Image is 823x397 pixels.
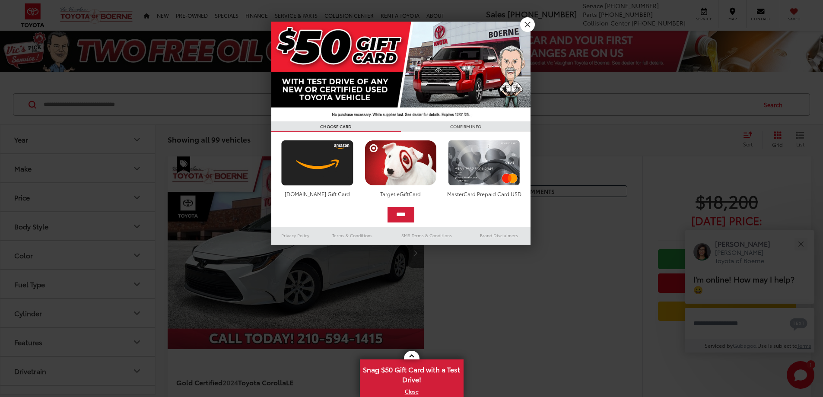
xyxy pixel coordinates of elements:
a: Privacy Policy [271,230,320,241]
img: 42635_top_851395.jpg [271,22,531,121]
span: Snag $50 Gift Card with a Test Drive! [361,360,463,387]
a: Brand Disclaimers [467,230,531,241]
img: amazoncard.png [279,140,356,186]
div: [DOMAIN_NAME] Gift Card [279,190,356,197]
img: targetcard.png [362,140,439,186]
a: SMS Terms & Conditions [386,230,467,241]
div: MasterCard Prepaid Card USD [446,190,522,197]
div: Target eGiftCard [362,190,439,197]
h3: CHOOSE CARD [271,121,401,132]
h3: CONFIRM INFO [401,121,531,132]
a: Terms & Conditions [319,230,385,241]
img: mastercard.png [446,140,522,186]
